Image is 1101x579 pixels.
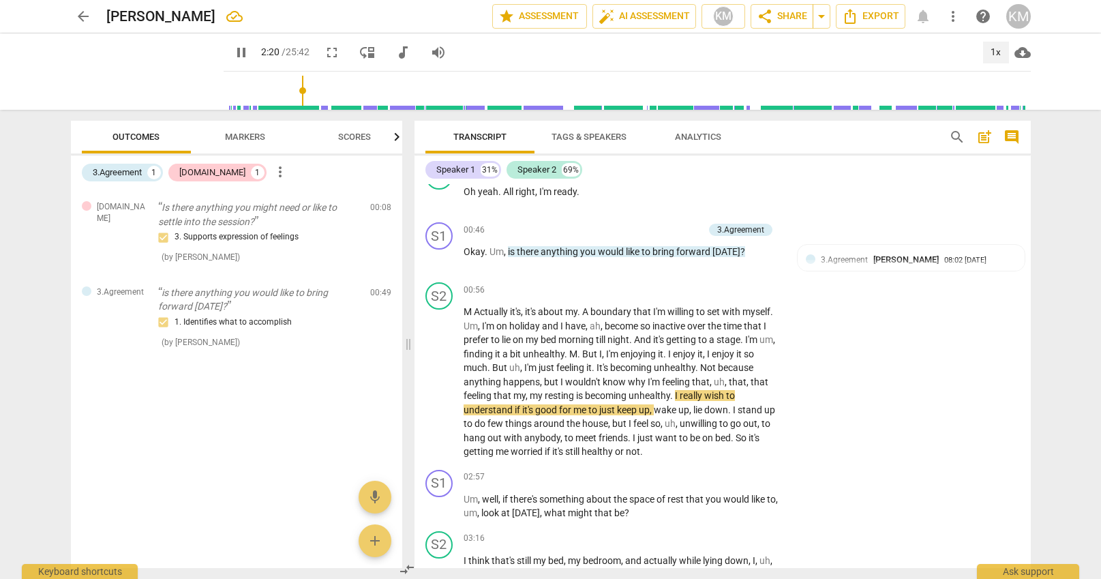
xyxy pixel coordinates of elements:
button: Export [836,4,905,29]
span: bit [510,348,523,359]
span: out [743,418,757,429]
span: . [728,404,733,415]
span: the [708,321,723,331]
span: to [696,306,707,317]
button: Play [229,40,254,65]
span: to [642,246,652,257]
div: [DOMAIN_NAME] [179,166,245,179]
span: . [487,362,492,373]
span: ( by [PERSON_NAME] ) [162,252,240,262]
span: Export [842,8,899,25]
span: Oh [464,186,478,197]
span: , [560,432,564,443]
span: I [733,404,738,415]
span: the [567,418,582,429]
span: . [695,362,700,373]
span: Assessment [498,8,581,25]
span: anybody [524,432,560,443]
span: unhealthy [629,390,670,401]
span: , [689,404,693,415]
span: why [628,376,648,387]
span: few [487,418,505,429]
span: till [596,334,607,345]
span: that [692,376,710,387]
span: becoming [585,390,629,401]
span: happens [503,376,540,387]
span: , [608,418,612,429]
span: I [707,348,712,359]
span: me [573,404,588,415]
span: still [565,446,582,457]
span: friends [599,432,628,443]
span: enjoy [712,348,736,359]
span: resting [545,390,576,401]
span: , [773,334,775,345]
span: Filler word [509,362,520,373]
span: Actually [474,306,510,317]
div: Keyboard shortcuts [22,564,138,579]
span: that [494,390,513,401]
span: I'm [653,306,667,317]
span: out [487,432,504,443]
span: I'm [482,321,496,331]
span: to [719,418,730,429]
span: , [521,306,525,317]
span: anything [464,376,503,387]
div: Speaker 2 [517,163,556,177]
span: but [544,376,560,387]
div: 31% [481,163,499,177]
span: star [498,8,515,25]
span: meet [575,432,599,443]
span: yeah [478,186,498,197]
span: comment [1004,129,1020,145]
span: set [707,306,722,317]
span: understand [464,404,515,415]
span: I'm [745,334,759,345]
span: or [615,446,626,457]
span: move_down [359,44,376,61]
span: unhealthy [654,362,695,373]
span: bed [541,334,558,345]
span: , [661,418,665,429]
span: , [650,404,654,415]
span: prefer [464,334,491,345]
span: feel [633,418,650,429]
span: good [535,404,559,415]
span: wouldn't [565,376,603,387]
span: to [464,418,474,429]
span: finding [464,348,495,359]
span: me [496,446,511,457]
span: Filler word [489,246,504,257]
span: over [687,321,708,331]
span: I [560,376,565,387]
span: . [498,186,503,197]
span: But [492,362,509,373]
div: Speaker 1 [436,163,475,177]
span: stage [717,334,740,345]
span: I'm [524,362,539,373]
span: Tags & Speakers [552,132,627,142]
span: Share [757,8,807,25]
span: it [658,348,663,359]
span: 3.Agreement [821,255,868,265]
span: wake [654,404,678,415]
span: Outcomes [112,132,160,142]
span: if [515,404,522,415]
span: I'm [606,348,620,359]
span: up [639,404,650,415]
span: it's [510,306,521,317]
span: , [535,186,539,197]
span: my [565,306,577,317]
span: . [740,334,745,345]
div: All changes saved [226,8,243,25]
span: , [478,321,482,331]
span: , [520,362,524,373]
span: to [491,334,502,345]
span: , [526,390,530,401]
button: Assessment [492,4,587,29]
span: I [599,348,602,359]
div: 3.Agreement [93,166,142,179]
span: inactive [652,321,687,331]
div: Ask support [977,564,1079,579]
span: 00:08 [370,202,391,213]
